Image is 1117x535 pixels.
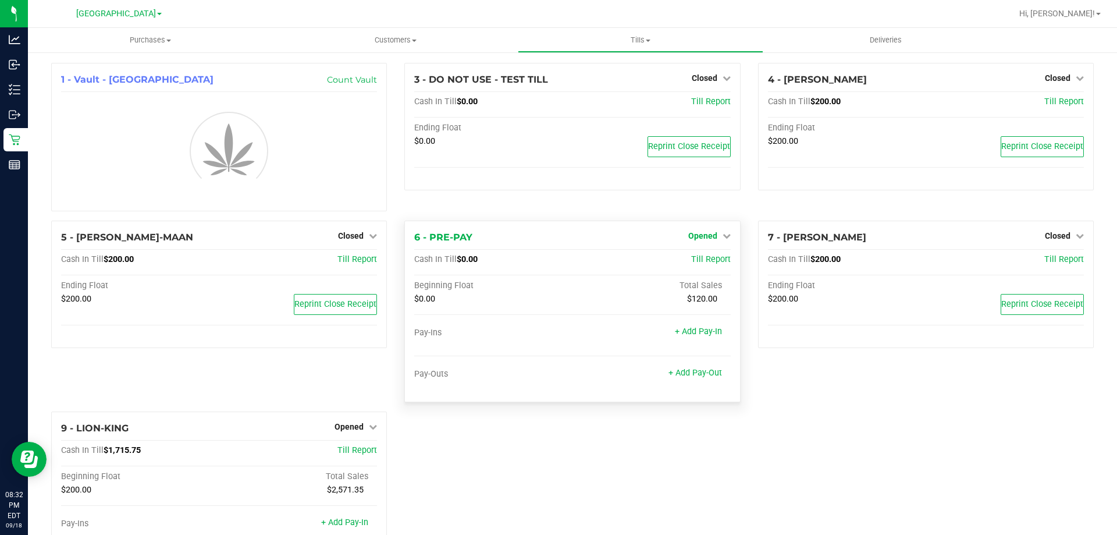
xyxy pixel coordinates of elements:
a: Till Report [691,254,731,264]
button: Reprint Close Receipt [648,136,731,157]
span: 5 - [PERSON_NAME]-MAAN [61,232,193,243]
a: Tills [518,28,763,52]
a: Deliveries [763,28,1008,52]
span: $200.00 [768,294,798,304]
span: 1 - Vault - [GEOGRAPHIC_DATA] [61,74,214,85]
span: Reprint Close Receipt [1001,141,1083,151]
a: Purchases [28,28,273,52]
span: Opened [688,231,717,240]
div: Ending Float [768,123,926,133]
div: Beginning Float [61,472,219,482]
span: Hi, [PERSON_NAME]! [1019,9,1095,18]
span: $200.00 [61,294,91,304]
span: 4 - [PERSON_NAME] [768,74,867,85]
span: Closed [1045,231,1070,240]
span: Reprint Close Receipt [1001,299,1083,309]
span: $200.00 [104,254,134,264]
span: Cash In Till [768,254,810,264]
span: $0.00 [457,254,478,264]
span: 6 - PRE-PAY [414,232,472,243]
div: Pay-Ins [414,328,572,338]
span: $200.00 [61,485,91,495]
a: Till Report [1044,97,1084,107]
inline-svg: Reports [9,159,20,171]
span: Customers [273,35,517,45]
iframe: Resource center [12,442,47,477]
span: 3 - DO NOT USE - TEST TILL [414,74,548,85]
a: + Add Pay-Out [668,368,722,378]
span: [GEOGRAPHIC_DATA] [76,9,156,19]
button: Reprint Close Receipt [294,294,377,315]
span: Tills [518,35,762,45]
div: Pay-Outs [414,369,572,380]
span: Cash In Till [768,97,810,107]
a: Customers [273,28,518,52]
span: $120.00 [687,294,717,304]
a: Till Report [337,254,377,264]
p: 08:32 PM EDT [5,490,23,521]
span: $0.00 [414,136,435,146]
inline-svg: Retail [9,134,20,146]
div: Ending Float [768,281,926,291]
span: Opened [335,422,364,431]
span: 7 - [PERSON_NAME] [768,232,866,243]
a: + Add Pay-In [675,327,722,336]
span: Cash In Till [414,254,457,264]
a: Till Report [337,445,377,455]
a: Till Report [691,97,731,107]
span: $200.00 [768,136,798,146]
span: Closed [338,231,364,240]
p: 09/18 [5,521,23,530]
span: Cash In Till [61,254,104,264]
span: Closed [692,73,717,83]
span: Reprint Close Receipt [294,299,376,309]
span: Purchases [28,35,273,45]
span: $1,715.75 [104,445,141,455]
span: Reprint Close Receipt [648,141,730,151]
inline-svg: Analytics [9,34,20,45]
span: Closed [1045,73,1070,83]
div: Pay-Ins [61,519,219,529]
a: Count Vault [327,75,377,85]
div: Beginning Float [414,281,572,291]
a: + Add Pay-In [321,518,368,527]
div: Ending Float [414,123,572,133]
span: Deliveries [854,35,917,45]
div: Ending Float [61,281,219,291]
button: Reprint Close Receipt [1001,294,1084,315]
span: $200.00 [810,254,841,264]
inline-svg: Inventory [9,84,20,95]
button: Reprint Close Receipt [1001,136,1084,157]
inline-svg: Outbound [9,109,20,121]
span: $2,571.35 [327,485,364,495]
span: Cash In Till [414,97,457,107]
span: $0.00 [414,294,435,304]
span: $200.00 [810,97,841,107]
a: Till Report [1044,254,1084,264]
span: 9 - LION-KING [61,423,129,434]
div: Total Sales [572,281,731,291]
div: Total Sales [219,472,378,482]
span: Cash In Till [61,445,104,455]
inline-svg: Inbound [9,59,20,70]
span: $0.00 [457,97,478,107]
